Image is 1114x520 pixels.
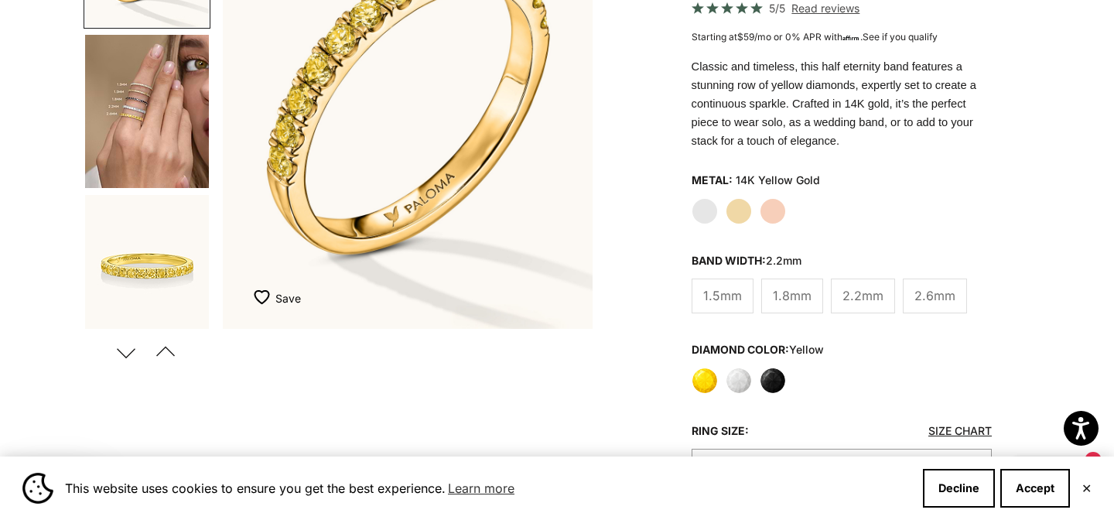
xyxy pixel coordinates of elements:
variant-option-value: 2.2mm [766,254,801,267]
button: Close [1082,484,1092,493]
legend: Band Width: [692,249,801,272]
a: Learn more [446,477,517,500]
button: 4 [692,449,992,491]
legend: Ring Size: [692,419,749,443]
img: wishlist [254,289,275,305]
span: 2.2mm [842,286,883,306]
a: See if you qualify - Learn more about Affirm Financing (opens in modal) [863,31,938,43]
img: #YellowGold [85,195,209,348]
img: Cookie banner [22,473,53,504]
span: 1.5mm [703,286,742,306]
variant-option-value: 14K Yellow Gold [736,169,820,192]
button: Go to item 4 [84,33,210,190]
img: #YellowGold #WhiteGold #RoseGold [85,35,209,188]
legend: Diamond Color: [692,338,824,361]
a: Size Chart [928,424,992,437]
span: $59 [737,31,754,43]
span: This website uses cookies to ensure you get the best experience. [65,477,911,500]
variant-option-value: yellow [789,343,824,356]
button: Accept [1000,469,1070,508]
button: Decline [923,469,995,508]
button: Add to Wishlist [254,282,301,313]
span: 1.8mm [773,286,812,306]
span: 2.6mm [914,286,955,306]
span: Classic and timeless, this half eternity band features a stunning row of yellow diamonds, expertl... [692,60,976,147]
span: Starting at /mo or 0% APR with . [692,31,938,43]
legend: Metal: [692,169,733,192]
span: Affirm [842,33,860,41]
button: Go to item 5 [84,193,210,350]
